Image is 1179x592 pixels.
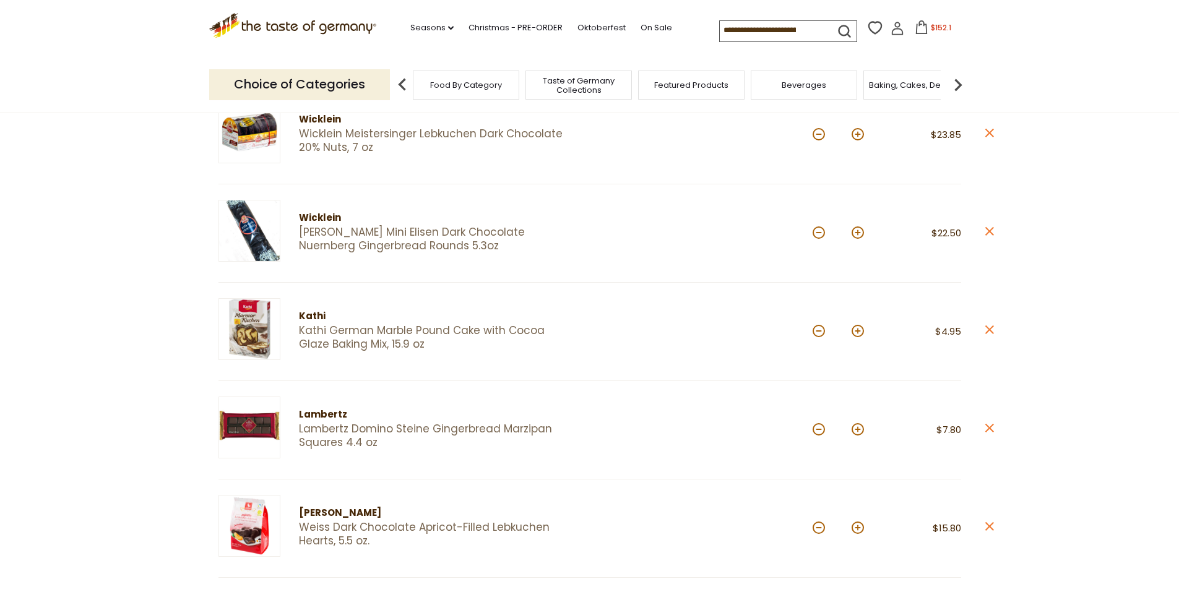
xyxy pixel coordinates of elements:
a: Seasons [410,21,454,35]
img: Wicklein Mini Elisen Dark Chocolate Nuernberg Gingerbread Rounds 5.3oz [218,200,280,262]
span: $152.1 [931,22,951,33]
button: $152.1 [907,20,959,39]
img: previous arrow [390,72,415,97]
img: Weiss Apricot Filled Lebkuchen Herzen in Dark Chocolate [218,495,280,557]
a: Taste of Germany Collections [529,76,628,95]
img: Lambertz Domino Steine Gingerbread Marzipan Squares 4.4 oz [218,397,280,458]
span: $23.85 [931,128,961,141]
a: Food By Category [430,80,502,90]
img: next arrow [946,72,970,97]
span: $15.80 [933,521,961,534]
span: $22.50 [931,226,961,239]
div: Lambertz [299,407,568,423]
div: Wicklein [299,210,568,226]
img: Wicklein Meistersinger Lebkuchen Dark Chocolate 20% Nuts, 7 oz [218,101,280,163]
div: Kathi [299,309,568,324]
a: On Sale [641,21,672,35]
a: Weiss Dark Chocolate Apricot-Filled Lebkuchen Hearts, 5.5 oz. [299,521,568,547]
a: [PERSON_NAME] Mini Elisen Dark Chocolate Nuernberg Gingerbread Rounds 5.3oz [299,226,568,252]
a: Featured Products [654,80,728,90]
span: $7.80 [936,423,961,436]
a: Kathi German Marble Pound Cake with Cocoa Glaze Baking Mix, 15.9 oz [299,324,568,351]
img: Kathi German Marble Pound Cake with Cocoa Glaze Baking Mix, 15.9 oz [218,298,280,360]
a: Wicklein Meistersinger Lebkuchen Dark Chocolate 20% Nuts, 7 oz [299,127,568,154]
p: Choice of Categories [209,69,390,100]
a: Lambertz Domino Steine Gingerbread Marzipan Squares 4.4 oz [299,423,568,449]
a: Oktoberfest [577,21,626,35]
a: Beverages [782,80,826,90]
div: [PERSON_NAME] [299,505,568,521]
a: Christmas - PRE-ORDER [469,21,563,35]
a: Baking, Cakes, Desserts [869,80,965,90]
div: Wicklein [299,112,568,127]
span: $4.95 [935,325,961,338]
